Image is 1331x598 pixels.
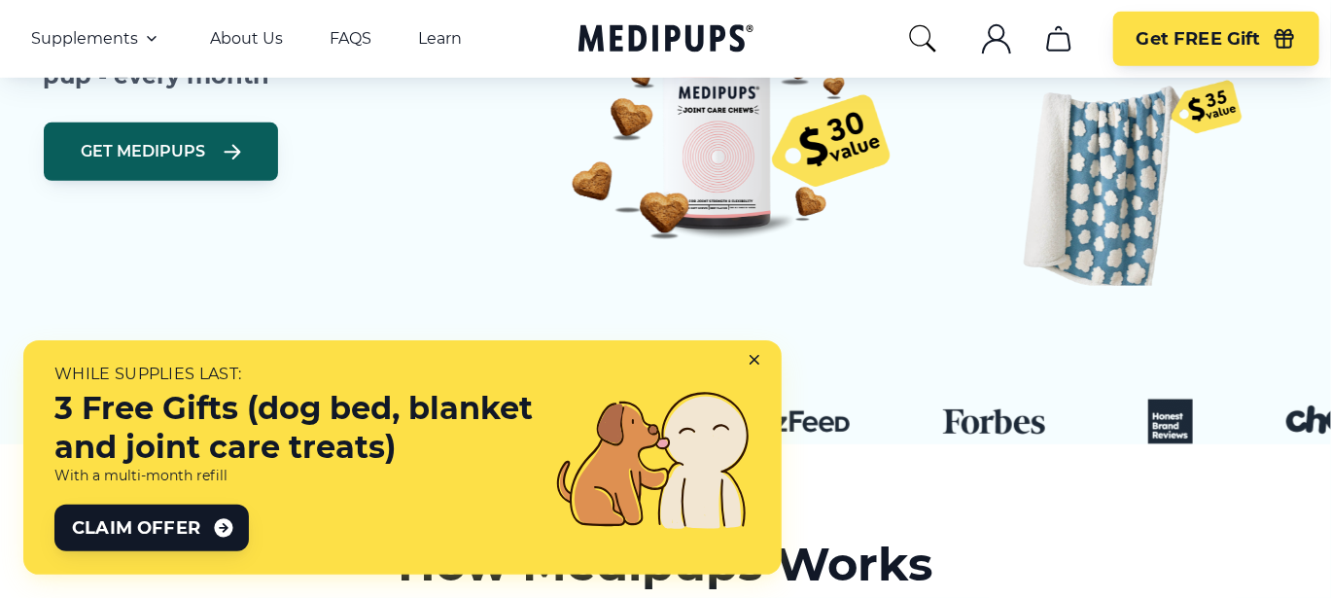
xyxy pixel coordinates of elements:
[54,389,533,467] h3: 3 Free Gifts (dog bed, blanket and joint care treats)
[1137,28,1261,51] span: Get FREE Gift
[1035,16,1082,62] button: cart
[210,29,283,49] a: About Us
[81,142,205,161] span: Get Medipups
[54,505,249,551] button: Claim Offer
[28,538,1304,591] h2: How Medipups Works
[54,467,533,485] h6: With a multi-month refill
[54,364,533,385] h5: While supplies last:
[578,20,753,60] a: Medipups
[907,23,938,54] button: search
[31,29,138,49] span: Supplements
[973,16,1020,62] button: account
[1113,12,1319,66] button: Get FREE Gift
[44,123,278,181] button: Get Medipups
[31,27,163,51] button: Supplements
[330,29,371,49] a: FAQS
[72,516,200,540] span: Claim Offer
[418,29,462,49] a: Learn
